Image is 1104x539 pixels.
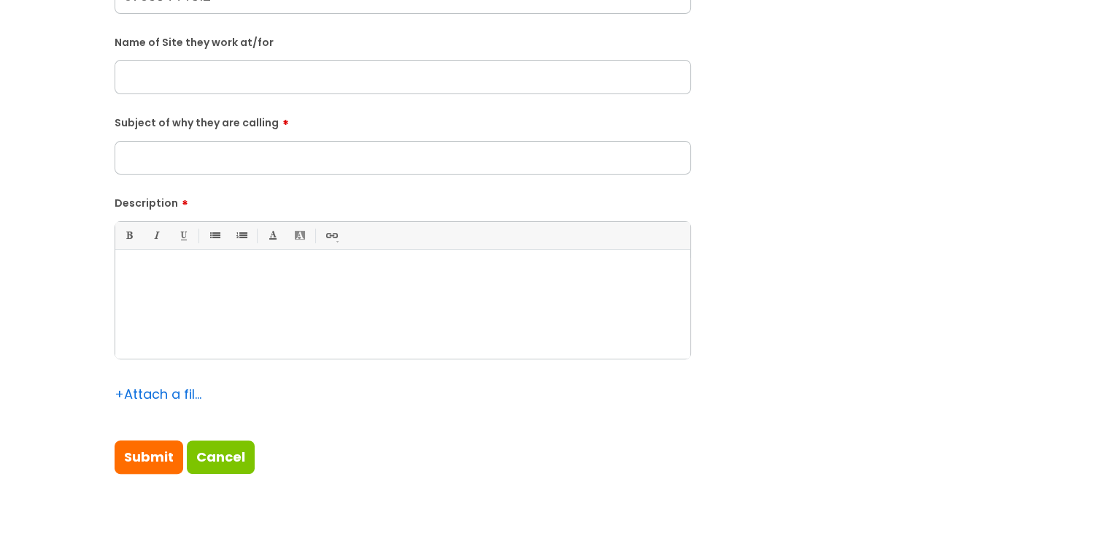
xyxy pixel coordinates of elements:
a: Cancel [187,440,255,474]
a: Underline(Ctrl-U) [174,226,192,245]
a: • Unordered List (Ctrl-Shift-7) [205,226,223,245]
label: Name of Site they work at/for [115,34,691,49]
a: Font Color [263,226,282,245]
a: Link [322,226,340,245]
a: Bold (Ctrl-B) [120,226,138,245]
div: Attach a file [115,383,202,406]
a: 1. Ordered List (Ctrl-Shift-8) [232,226,250,245]
a: Back Color [290,226,309,245]
label: Subject of why they are calling [115,112,691,129]
input: Submit [115,440,183,474]
label: Description [115,192,691,210]
a: Italic (Ctrl-I) [147,226,165,245]
span: + [115,385,124,403]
